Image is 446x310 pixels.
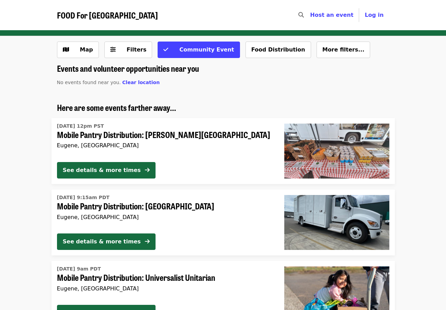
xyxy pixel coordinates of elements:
span: Log in [365,12,384,18]
i: check icon [163,46,168,53]
span: Filters [127,46,147,53]
button: Clear location [122,79,160,86]
time: [DATE] 9am PDT [57,265,101,273]
i: arrow-right icon [145,238,150,245]
i: search icon [298,12,304,18]
button: Log in [359,8,389,22]
input: Search [308,7,313,23]
div: Eugene, [GEOGRAPHIC_DATA] [57,142,273,149]
span: More filters... [322,46,365,53]
img: Mobile Pantry Distribution: Bethel School District organized by FOOD For Lane County [284,195,389,250]
i: sliders-h icon [110,46,116,53]
div: Eugene, [GEOGRAPHIC_DATA] [57,214,273,220]
span: Events and volunteer opportunities near you [57,62,199,74]
a: Host an event [310,12,353,18]
time: [DATE] 9:15am PDT [57,194,110,201]
time: [DATE] 12pm PST [57,123,104,130]
button: See details & more times [57,233,156,250]
a: See details for "Mobile Pantry Distribution: Bethel School District" [52,190,395,255]
span: Mobile Pantry Distribution: Universalist Unitarian [57,273,273,283]
span: Map [80,46,93,53]
span: Mobile Pantry Distribution: [PERSON_NAME][GEOGRAPHIC_DATA] [57,130,273,140]
i: map icon [63,46,69,53]
span: Mobile Pantry Distribution: [GEOGRAPHIC_DATA] [57,201,273,211]
a: See details for "Mobile Pantry Distribution: Sheldon Community Center" [52,118,395,184]
span: FOOD For [GEOGRAPHIC_DATA] [57,9,158,21]
i: arrow-right icon [145,167,150,173]
span: No events found near you. [57,80,121,85]
div: See details & more times [63,166,141,174]
button: See details & more times [57,162,156,179]
span: Community Event [179,46,234,53]
div: Eugene, [GEOGRAPHIC_DATA] [57,285,273,292]
span: Clear location [122,80,160,85]
button: Filters (0 selected) [104,42,152,58]
span: Here are some events farther away... [57,101,176,113]
a: FOOD For [GEOGRAPHIC_DATA] [57,10,158,20]
img: Mobile Pantry Distribution: Sheldon Community Center organized by FOOD For Lane County [284,124,389,179]
button: Food Distribution [245,42,311,58]
div: See details & more times [63,238,141,246]
button: More filters... [317,42,370,58]
button: Show map view [57,42,99,58]
button: Community Event [158,42,240,58]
